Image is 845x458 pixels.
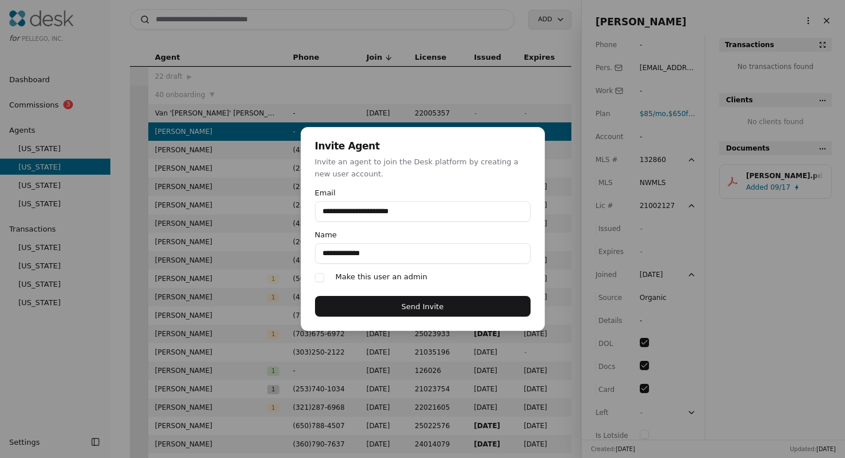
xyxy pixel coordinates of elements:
button: Send Invite [315,296,531,317]
label: Name [315,231,531,238]
p: Invite an agent to join the Desk platform by creating a new user account. [315,156,531,180]
h2: Invite Agent [315,141,531,151]
label: Email [315,189,531,197]
label: Make this user an admin [336,273,428,280]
